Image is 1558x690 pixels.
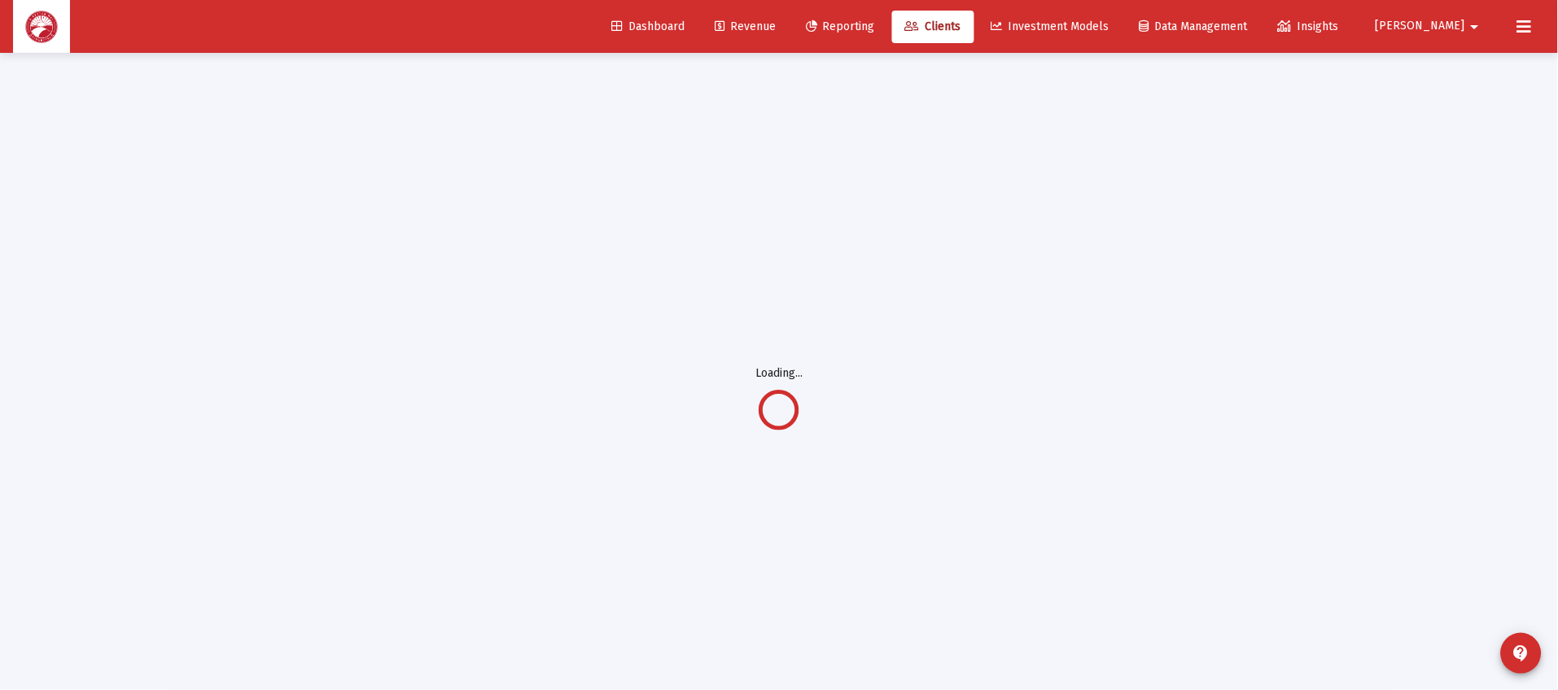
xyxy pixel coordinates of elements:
[1512,644,1531,663] mat-icon: contact_support
[598,11,698,43] a: Dashboard
[1465,11,1485,43] mat-icon: arrow_drop_down
[25,11,58,43] img: Dashboard
[702,11,789,43] a: Revenue
[715,20,776,33] span: Revenue
[1127,11,1261,43] a: Data Management
[978,11,1123,43] a: Investment Models
[1140,20,1248,33] span: Data Management
[892,11,974,43] a: Clients
[611,20,685,33] span: Dashboard
[1356,10,1504,42] button: [PERSON_NAME]
[806,20,875,33] span: Reporting
[1376,20,1465,33] span: [PERSON_NAME]
[1278,20,1339,33] span: Insights
[905,20,961,33] span: Clients
[793,11,888,43] a: Reporting
[991,20,1109,33] span: Investment Models
[1265,11,1352,43] a: Insights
